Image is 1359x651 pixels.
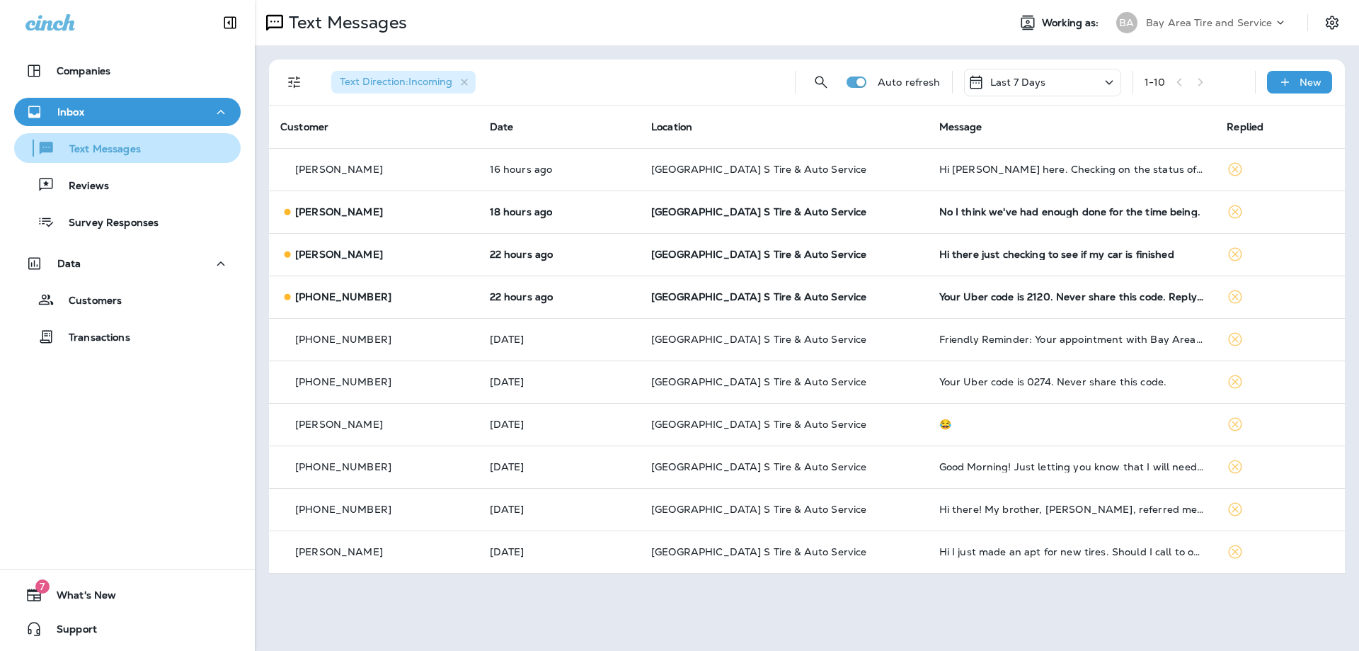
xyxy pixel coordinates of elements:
[1116,12,1137,33] div: BA
[295,249,383,260] p: [PERSON_NAME]
[14,249,241,278] button: Data
[55,180,109,193] p: Reviews
[490,419,629,430] p: Aug 10, 2025 10:02 AM
[14,615,241,643] button: Support
[55,332,130,345] p: Transactions
[57,65,110,77] p: Companies
[490,120,514,133] span: Date
[1145,77,1166,88] div: 1 - 10
[807,68,835,96] button: Search Messages
[1227,120,1263,133] span: Replied
[35,579,50,594] span: 7
[295,164,383,175] p: [PERSON_NAME]
[990,77,1046,88] p: Last 7 Days
[490,249,629,260] p: Aug 14, 2025 10:47 AM
[1319,10,1345,35] button: Settings
[295,419,383,430] p: [PERSON_NAME]
[939,546,1205,557] div: Hi I just made an apt for new tires. Should I call to order the specific tires I want?
[295,546,383,557] p: [PERSON_NAME]
[651,375,866,388] span: [GEOGRAPHIC_DATA] S Tire & Auto Service
[651,205,866,218] span: [GEOGRAPHIC_DATA] S Tire & Auto Service
[651,120,692,133] span: Location
[295,334,391,345] p: [PHONE_NUMBER]
[42,589,116,606] span: What's New
[280,120,328,133] span: Customer
[340,75,452,88] span: Text Direction : Incoming
[295,291,391,302] p: [PHONE_NUMBER]
[14,285,241,315] button: Customers
[651,460,866,473] span: [GEOGRAPHIC_DATA] S Tire & Auto Service
[14,581,241,609] button: 7What's New
[878,77,941,88] p: Auto refresh
[651,248,866,261] span: [GEOGRAPHIC_DATA] S Tire & Auto Service
[939,504,1205,515] div: Hi there! My brother, Pat O’Neil, referred me to you for work on my 2012 Acura MDX. Would it be O...
[14,322,241,351] button: Transactions
[14,207,241,237] button: Survey Responses
[939,291,1205,302] div: Your Uber code is 2120. Never share this code. Reply STOP ALL to unsubscribe.
[14,98,241,126] button: Inbox
[939,419,1205,430] div: 😂
[283,12,407,33] p: Text Messages
[55,143,141,157] p: Text Messages
[651,290,866,303] span: [GEOGRAPHIC_DATA] S Tire & Auto Service
[939,249,1205,260] div: Hi there just checking to see if my car is finished
[280,68,309,96] button: Filters
[295,376,391,387] p: [PHONE_NUMBER]
[1042,17,1102,29] span: Working as:
[55,217,159,230] p: Survey Responses
[490,546,629,557] p: Aug 6, 2025 12:02 PM
[14,57,241,85] button: Companies
[939,376,1205,387] div: Your Uber code is 0274. Never share this code.
[939,206,1205,217] div: No I think we've had enough done for the time being.
[331,71,476,94] div: Text Direction:Incoming
[490,334,629,345] p: Aug 14, 2025 07:32 AM
[490,461,629,472] p: Aug 10, 2025 08:20 AM
[651,503,866,516] span: [GEOGRAPHIC_DATA] S Tire & Auto Service
[490,206,629,217] p: Aug 14, 2025 02:57 PM
[57,106,84,118] p: Inbox
[651,333,866,346] span: [GEOGRAPHIC_DATA] S Tire & Auto Service
[939,120,982,133] span: Message
[1300,77,1321,88] p: New
[1146,17,1273,28] p: Bay Area Tire and Service
[651,545,866,558] span: [GEOGRAPHIC_DATA] S Tire & Auto Service
[295,206,383,217] p: [PERSON_NAME]
[490,164,629,175] p: Aug 14, 2025 04:20 PM
[210,9,250,37] button: Collapse Sidebar
[651,418,866,431] span: [GEOGRAPHIC_DATA] S Tire & Auto Service
[939,461,1205,472] div: Good Morning! Just letting you know that I will need to reschedule my appointment tomorrow
[295,504,391,515] p: [PHONE_NUMBER]
[57,258,81,269] p: Data
[490,376,629,387] p: Aug 11, 2025 11:26 AM
[651,163,866,176] span: [GEOGRAPHIC_DATA] S Tire & Auto Service
[14,170,241,200] button: Reviews
[14,133,241,163] button: Text Messages
[490,291,629,302] p: Aug 14, 2025 10:29 AM
[939,164,1205,175] div: Hi Chris Petrich here. Checking on the status of my Toyota Corolla. Thanks.
[490,504,629,515] p: Aug 8, 2025 09:31 AM
[55,295,122,308] p: Customers
[295,461,391,472] p: [PHONE_NUMBER]
[42,623,97,640] span: Support
[939,334,1205,345] div: Friendly Reminder: Your appointment with Bay Area Tire & Service - Eldersburg is booked for Augus...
